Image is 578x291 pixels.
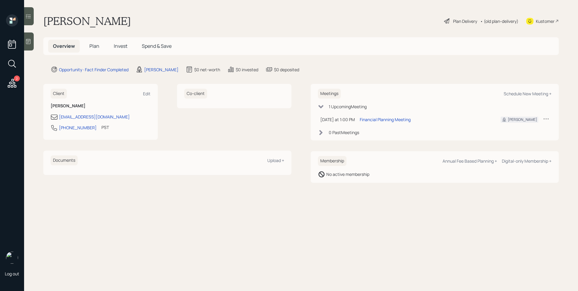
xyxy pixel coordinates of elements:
span: Overview [53,43,75,49]
h6: Documents [51,155,78,165]
div: 2 [14,75,20,81]
div: [PERSON_NAME] [508,117,537,122]
div: [PHONE_NUMBER] [59,124,97,131]
div: Digital-only Membership + [502,158,552,164]
span: Plan [89,43,99,49]
div: $0 deposited [274,66,299,73]
h6: Co-client [184,89,207,99]
h1: [PERSON_NAME] [43,14,131,28]
div: Financial Planning Meeting [360,116,411,123]
div: Schedule New Meeting + [504,91,552,96]
span: Invest [114,43,127,49]
img: james-distasi-headshot.png [6,252,18,264]
div: 1 Upcoming Meeting [329,103,367,110]
h6: Client [51,89,67,99]
div: [DATE] at 1:00 PM [320,116,355,123]
div: 0 Past Meeting s [329,129,359,136]
div: $0 invested [236,66,258,73]
div: Annual Fee Based Planning + [443,158,497,164]
div: Plan Delivery [453,18,477,24]
div: [PERSON_NAME] [144,66,179,73]
h6: [PERSON_NAME] [51,103,151,109]
div: PST [101,124,109,130]
div: $0 net-worth [194,66,220,73]
div: [EMAIL_ADDRESS][DOMAIN_NAME] [59,114,130,120]
span: Spend & Save [142,43,172,49]
div: • (old plan-delivery) [480,18,518,24]
div: Edit [143,91,151,96]
div: Log out [5,271,19,277]
h6: Membership [318,156,346,166]
h6: Meetings [318,89,341,99]
div: Kustomer [536,18,555,24]
div: Opportunity · Fact Finder Completed [59,66,129,73]
div: Upload + [267,158,284,163]
div: No active membership [326,171,369,177]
